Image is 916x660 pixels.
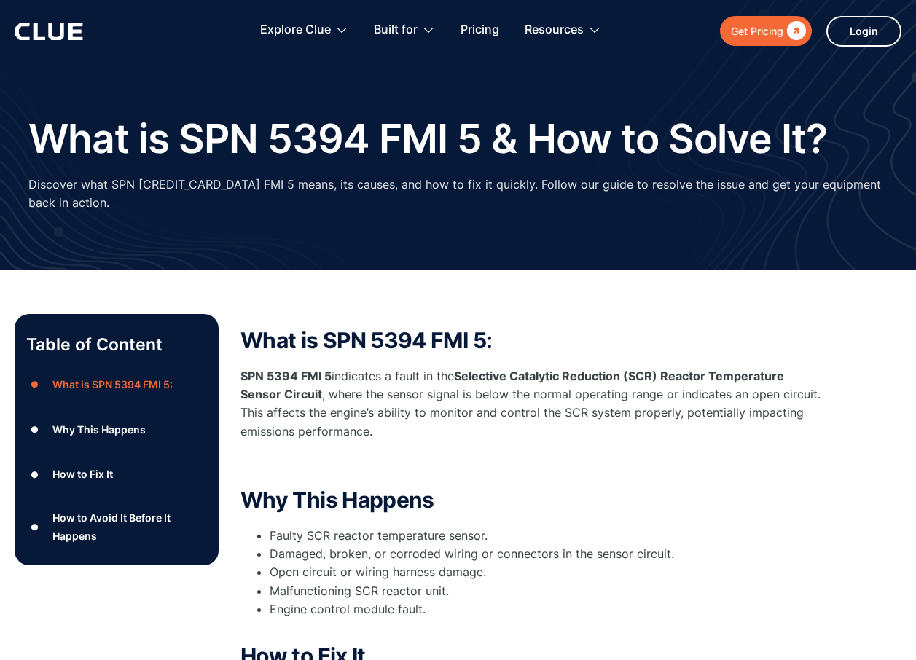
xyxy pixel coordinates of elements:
li: Engine control module fault. [270,600,823,637]
div: ● [26,419,44,441]
p: Discover what SPN [CREDIT_CARD_DATA] FMI 5 means, its causes, and how to fix it quickly. Follow o... [28,176,888,212]
a: ●How to Fix It [26,463,207,485]
div: How to Fix It [52,465,113,483]
div: Resources [525,7,584,53]
strong: Selective Catalytic Reduction (SCR) Reactor Temperature Sensor Circuit [240,369,784,401]
a: Pricing [461,7,499,53]
strong: Why This Happens [240,487,434,513]
a: ●How to Avoid It Before It Happens [26,508,207,545]
li: Faulty SCR reactor temperature sensor. [270,527,823,545]
div: Built for [374,7,435,53]
div: Resources [525,7,601,53]
strong: What is SPN 5394 FMI 5: [240,327,492,353]
a: Login [826,16,901,47]
strong: SPN 5394 FMI 5 [240,369,332,383]
li: Open circuit or wiring harness damage. [270,563,823,581]
div: ● [26,374,44,396]
li: Damaged, broken, or corroded wiring or connectors in the sensor circuit. [270,545,823,563]
div: Built for [374,7,418,53]
div:  [783,22,806,40]
p: indicates a fault in the , where the sensor signal is below the normal operating range or indicat... [240,367,823,441]
div: How to Avoid It Before It Happens [52,508,207,545]
a: ●Why This Happens [26,419,207,441]
a: Get Pricing [720,16,812,46]
li: Malfunctioning SCR reactor unit. [270,582,823,600]
p: ‍ [240,455,823,474]
h1: What is SPN 5394 FMI 5 & How to Solve It? [28,117,828,161]
div: Get Pricing [731,22,783,40]
a: ●What is SPN 5394 FMI 5: [26,374,207,396]
div: ● [26,516,44,538]
div: Explore Clue [260,7,348,53]
div: ● [26,463,44,485]
div: What is SPN 5394 FMI 5: [52,375,173,393]
div: Explore Clue [260,7,331,53]
p: Table of Content [26,333,207,356]
div: Why This Happens [52,420,146,439]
